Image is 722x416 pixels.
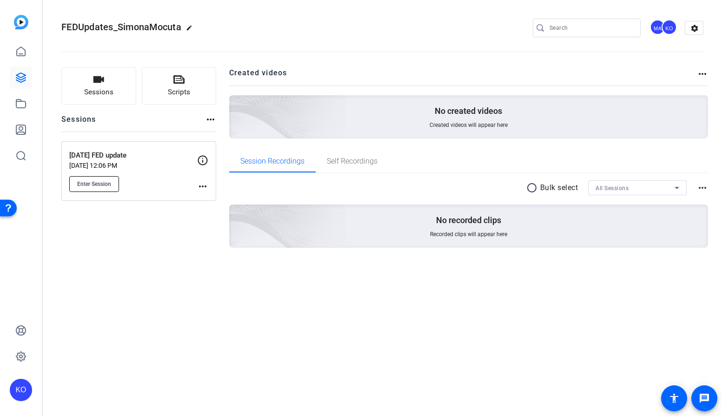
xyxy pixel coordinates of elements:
div: KO [662,20,677,35]
mat-icon: accessibility [669,393,680,404]
button: Sessions [61,67,136,105]
p: No recorded clips [436,215,501,226]
mat-icon: edit [186,25,197,36]
p: [DATE] FED update [69,150,197,161]
img: blue-gradient.svg [14,15,28,29]
h2: Sessions [61,114,96,132]
mat-icon: more_horiz [697,68,708,79]
span: Created videos will appear here [430,121,508,129]
span: FEDUpdates_SimonaMocuta [61,21,181,33]
mat-icon: more_horiz [697,182,708,193]
div: MA [650,20,665,35]
span: Sessions [84,87,113,98]
mat-icon: message [699,393,710,404]
input: Search [550,22,633,33]
mat-icon: more_horiz [205,114,216,125]
span: Enter Session [77,180,111,188]
img: Creted videos background [125,3,347,205]
mat-icon: settings [685,21,704,35]
p: Bulk select [540,182,578,193]
button: Enter Session [69,176,119,192]
ngx-avatar: Kat Otuechere [662,20,678,36]
button: Scripts [142,67,217,105]
span: Scripts [168,87,190,98]
h2: Created videos [229,67,697,86]
ngx-avatar: Miranda Adekoje [650,20,666,36]
span: Self Recordings [327,158,378,165]
span: All Sessions [596,185,629,191]
p: [DATE] 12:06 PM [69,162,197,169]
img: embarkstudio-empty-session.png [125,112,347,314]
span: Session Recordings [240,158,305,165]
p: No created videos [435,106,502,117]
span: Recorded clips will appear here [430,231,507,238]
div: KO [10,379,32,401]
mat-icon: more_horiz [197,181,208,192]
mat-icon: radio_button_unchecked [526,182,540,193]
